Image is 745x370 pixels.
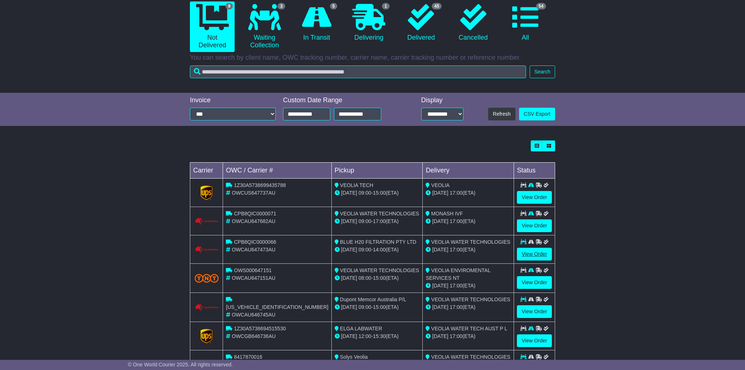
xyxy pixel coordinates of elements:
[517,276,552,289] a: View Order
[373,190,386,196] span: 15:00
[426,189,511,197] div: (ETA)
[450,304,462,310] span: 17:00
[536,3,546,9] span: 54
[190,163,223,179] td: Carrier
[426,303,511,311] div: (ETA)
[488,108,515,120] button: Refresh
[340,182,374,188] span: VEOLIA TECH
[232,218,275,224] span: OWCAU647682AU
[517,191,552,204] a: View Order
[335,218,420,225] div: - (ETA)
[340,239,417,245] span: BLUE H20 FILTRATION PTY LTD
[382,3,390,9] span: 1
[190,54,555,62] p: You can search by client name, OWC tracking number, carrier name, carrier tracking number or refe...
[432,283,448,289] span: [DATE]
[514,163,555,179] td: Status
[232,312,275,318] span: OWCAU646745AU
[373,304,386,310] span: 15:00
[283,96,400,104] div: Custom Date Range
[450,283,462,289] span: 17:00
[450,333,462,339] span: 17:00
[431,211,463,216] span: MONASH IVF
[432,218,448,224] span: [DATE]
[330,3,338,9] span: 5
[426,267,490,281] span: VEOLIA ENVIROMENTAL SERVICES NT
[232,333,276,339] span: OWCGB646736AU
[195,218,219,225] img: GetCarrierServiceLogo
[432,3,442,9] span: 45
[195,246,219,254] img: GetCarrierServiceLogo
[426,282,511,290] div: (ETA)
[340,297,406,302] span: Dupont Memcor Australia P/L
[223,163,331,179] td: OWC / Carrier #
[190,96,276,104] div: Invoice
[431,297,510,302] span: VEOLIA WATER TECHNOLOGIES
[234,267,272,273] span: OWS000647151
[195,304,219,311] img: Couriers_Please.png
[226,304,328,310] span: [US_VEHICLE_IDENTIFICATION_NUMBER]
[346,1,391,44] a: 1 Delivering
[341,304,357,310] span: [DATE]
[340,211,419,216] span: VEOLIA WATER TECHNOLOGIES
[331,163,423,179] td: Pickup
[359,247,371,252] span: 09:00
[359,333,371,339] span: 12:00
[426,246,511,254] div: (ETA)
[426,218,511,225] div: (ETA)
[359,275,371,281] span: 08:00
[234,326,286,331] span: 1Z30A5738694515530
[530,65,555,78] button: Search
[517,248,552,260] a: View Order
[232,190,275,196] span: OWCUS647737AU
[519,108,555,120] a: CSV Export
[335,303,420,311] div: - (ETA)
[421,96,463,104] div: Display
[341,333,357,339] span: [DATE]
[359,304,371,310] span: 09:00
[278,3,285,9] span: 3
[242,1,287,52] a: 3 Waiting Collection
[431,354,510,360] span: VEOLIA WATER TECHNOLOGIES
[128,362,233,367] span: © One World Courier 2025. All rights reserved.
[294,1,339,44] a: 5 In Transit
[234,354,262,360] span: 8417870016
[431,239,510,245] span: VEOLIA WATER TECHNOLOGIES
[431,182,450,188] span: VEOLIA
[340,354,368,360] span: Solys Veolia
[335,246,420,254] div: - (ETA)
[426,333,511,340] div: (ETA)
[450,247,462,252] span: 17:00
[359,218,371,224] span: 09:00
[341,190,357,196] span: [DATE]
[517,219,552,232] a: View Order
[232,275,275,281] span: OWCAU647151AU
[234,211,276,216] span: CPB8QIC0000071
[341,275,357,281] span: [DATE]
[195,274,219,283] img: TNT_Domestic.png
[341,247,357,252] span: [DATE]
[335,333,420,340] div: - (ETA)
[432,247,448,252] span: [DATE]
[399,1,443,44] a: 45 Delivered
[432,304,448,310] span: [DATE]
[451,1,495,44] a: Cancelled
[517,334,552,347] a: View Order
[190,1,235,52] a: 9 Not Delivered
[234,239,276,245] span: CPB8QIC0000066
[340,267,419,273] span: VEOLIA WATER TECHNOLOGIES
[340,326,382,331] span: ELGA LABWATER
[200,186,213,200] img: GetCarrierServiceLogo
[431,326,507,331] span: VEOLIA WATER TECH AUST P L
[423,163,514,179] td: Delivery
[373,247,386,252] span: 14:00
[335,189,420,197] div: - (ETA)
[373,218,386,224] span: 17:00
[335,274,420,282] div: - (ETA)
[373,275,386,281] span: 15:00
[503,1,548,44] a: 54 All
[432,190,448,196] span: [DATE]
[450,190,462,196] span: 17:00
[450,218,462,224] span: 17:00
[341,218,357,224] span: [DATE]
[226,3,233,9] span: 9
